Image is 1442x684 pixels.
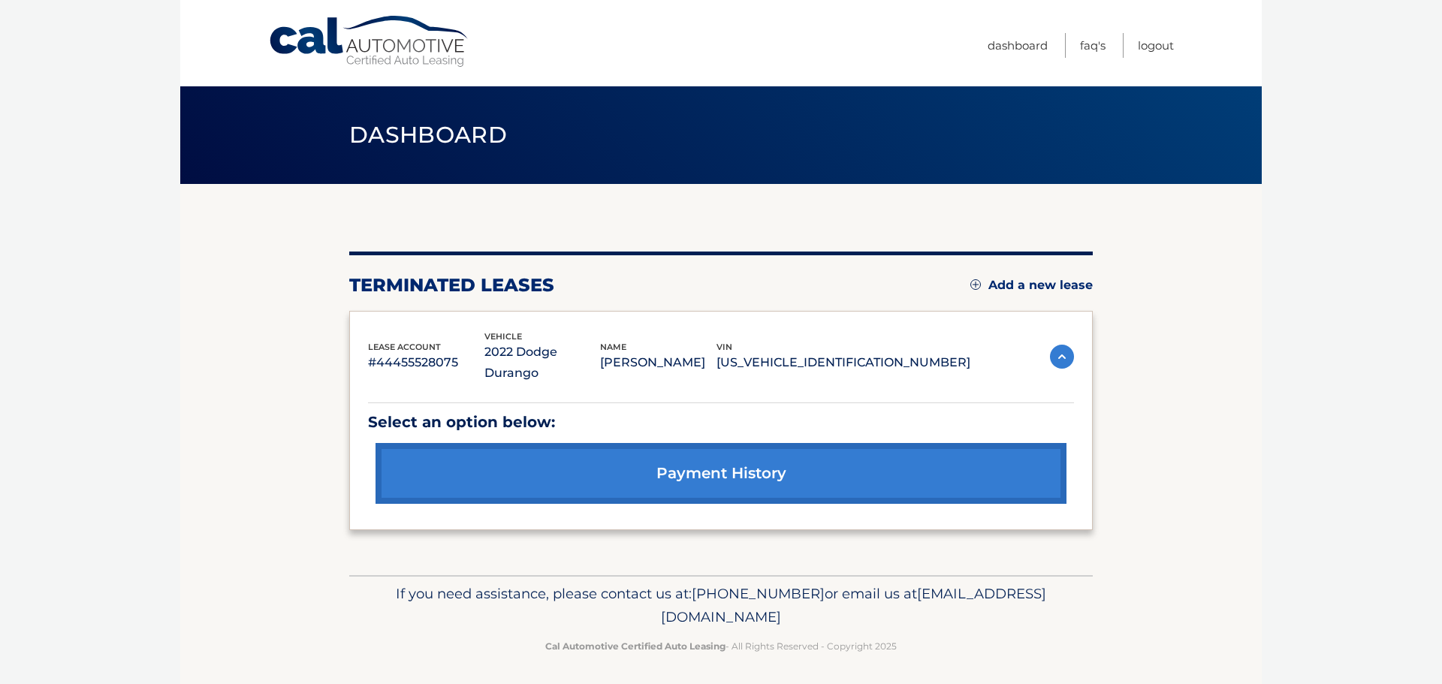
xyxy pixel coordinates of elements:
[368,409,1074,435] p: Select an option below:
[349,121,507,149] span: Dashboard
[600,352,716,373] p: [PERSON_NAME]
[359,638,1083,654] p: - All Rights Reserved - Copyright 2025
[1050,345,1074,369] img: accordion-active.svg
[1080,33,1106,58] a: FAQ's
[268,15,471,68] a: Cal Automotive
[359,582,1083,630] p: If you need assistance, please contact us at: or email us at
[349,274,554,297] h2: terminated leases
[970,278,1093,293] a: Add a new lease
[368,342,441,352] span: lease account
[716,342,732,352] span: vin
[970,279,981,290] img: add.svg
[376,443,1066,504] a: payment history
[545,640,726,652] strong: Cal Automotive Certified Auto Leasing
[368,352,484,373] p: #44455528075
[600,342,626,352] span: name
[988,33,1048,58] a: Dashboard
[716,352,970,373] p: [US_VEHICLE_IDENTIFICATION_NUMBER]
[692,585,825,602] span: [PHONE_NUMBER]
[1138,33,1174,58] a: Logout
[484,331,522,342] span: vehicle
[484,342,601,384] p: 2022 Dodge Durango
